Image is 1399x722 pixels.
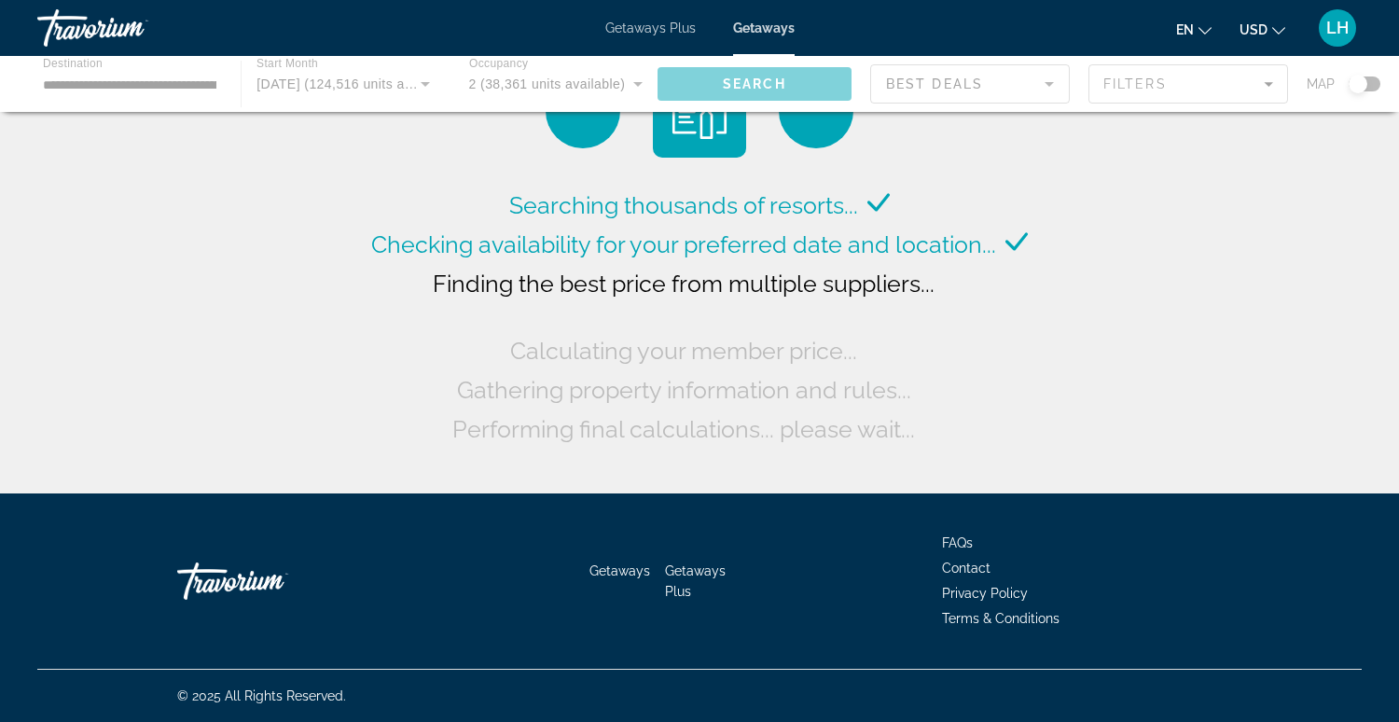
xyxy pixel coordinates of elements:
button: User Menu [1313,8,1362,48]
span: Searching thousands of resorts... [509,191,858,219]
span: en [1176,22,1194,37]
a: Privacy Policy [942,586,1028,601]
button: Change language [1176,16,1212,43]
a: Getaways [589,563,650,578]
a: Go Home [177,553,364,609]
span: LH [1326,19,1349,37]
a: Getaways [733,21,795,35]
a: Getaways Plus [605,21,696,35]
span: Finding the best price from multiple suppliers... [433,270,935,298]
span: Checking availability for your preferred date and location... [371,230,996,258]
a: Contact [942,561,990,576]
a: Getaways Plus [665,563,726,599]
a: Terms & Conditions [942,611,1060,626]
span: Gathering property information and rules... [457,376,911,404]
span: Performing final calculations... please wait... [452,415,915,443]
a: FAQs [942,535,973,550]
button: Change currency [1240,16,1285,43]
span: Calculating your member price... [510,337,857,365]
a: Travorium [37,4,224,52]
span: USD [1240,22,1267,37]
span: © 2025 All Rights Reserved. [177,688,346,703]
